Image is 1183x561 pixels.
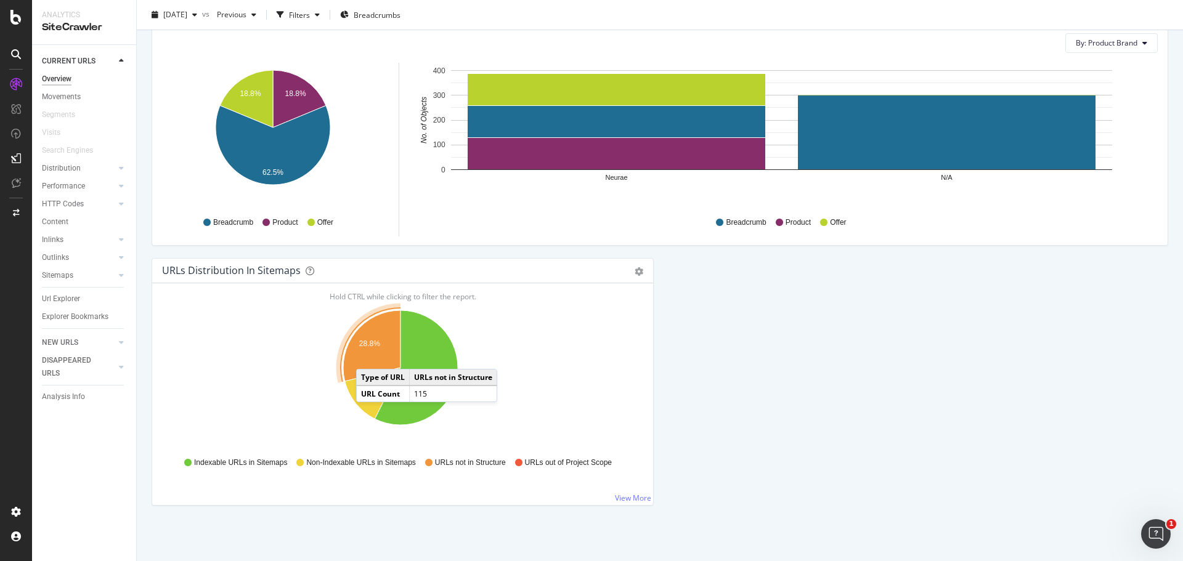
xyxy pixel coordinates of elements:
[354,9,400,20] span: Breadcrumbs
[357,385,410,402] td: URL Count
[42,310,128,323] a: Explorer Bookmarks
[359,339,380,348] text: 28.8%
[414,63,1148,206] svg: A chart.
[42,162,115,175] a: Distribution
[42,251,115,264] a: Outlinks
[42,108,87,121] a: Segments
[194,458,287,468] span: Indexable URLs in Sitemaps
[830,217,846,228] span: Offer
[1141,519,1171,549] iframe: Intercom live chat
[272,5,325,25] button: Filters
[42,91,128,103] a: Movements
[42,162,81,175] div: Distribution
[42,20,126,34] div: SiteCrawler
[357,369,410,385] td: Type of URL
[42,91,81,103] div: Movements
[42,354,115,380] a: DISAPPEARED URLS
[726,217,766,228] span: Breadcrumb
[42,336,115,349] a: NEW URLS
[441,166,445,174] text: 0
[42,354,104,380] div: DISAPPEARED URLS
[42,144,93,157] div: Search Engines
[42,108,75,121] div: Segments
[306,458,415,468] span: Non-Indexable URLs in Sitemaps
[42,10,126,20] div: Analytics
[42,198,115,211] a: HTTP Codes
[163,9,187,20] span: 2025 Sep. 26th
[42,233,115,246] a: Inlinks
[605,174,627,181] text: Neurae
[162,303,639,446] svg: A chart.
[42,269,73,282] div: Sitemaps
[42,144,105,157] a: Search Engines
[42,310,108,323] div: Explorer Bookmarks
[1076,38,1137,48] span: By: Product Brand
[42,216,68,228] div: Content
[42,269,115,282] a: Sitemaps
[433,140,445,149] text: 100
[42,126,73,139] a: Visits
[42,73,71,86] div: Overview
[147,5,202,25] button: [DATE]
[42,126,60,139] div: Visits
[262,168,283,177] text: 62.5%
[42,390,85,403] div: Analysis Info
[42,180,115,193] a: Performance
[335,5,405,25] button: Breadcrumbs
[786,217,811,228] span: Product
[433,116,445,124] text: 200
[42,293,80,305] div: Url Explorer
[42,55,115,68] a: CURRENT URLS
[433,67,445,75] text: 400
[941,174,953,181] text: N/A
[42,336,78,349] div: NEW URLS
[42,233,63,246] div: Inlinks
[285,89,306,98] text: 18.8%
[42,55,96,68] div: CURRENT URLS
[240,89,261,98] text: 18.8%
[42,198,84,211] div: HTTP Codes
[42,216,128,228] a: Content
[202,8,212,18] span: vs
[635,267,643,276] div: gear
[410,369,497,385] td: URLs not in Structure
[42,251,69,264] div: Outlinks
[433,91,445,100] text: 300
[289,9,310,20] div: Filters
[435,458,506,468] span: URLs not in Structure
[272,217,298,228] span: Product
[420,97,428,143] text: No. of Objects
[42,293,128,305] a: Url Explorer
[42,390,128,403] a: Analysis Info
[42,73,128,86] a: Overview
[42,180,85,193] div: Performance
[410,385,497,402] td: 115
[1065,33,1158,53] button: By: Product Brand
[1166,519,1176,529] span: 1
[317,217,333,228] span: Offer
[212,5,261,25] button: Previous
[162,264,301,276] div: URLs Distribution in Sitemaps
[525,458,612,468] span: URLs out of Project Scope
[165,63,381,206] svg: A chart.
[213,217,253,228] span: Breadcrumb
[212,9,246,20] span: Previous
[615,493,651,503] a: View More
